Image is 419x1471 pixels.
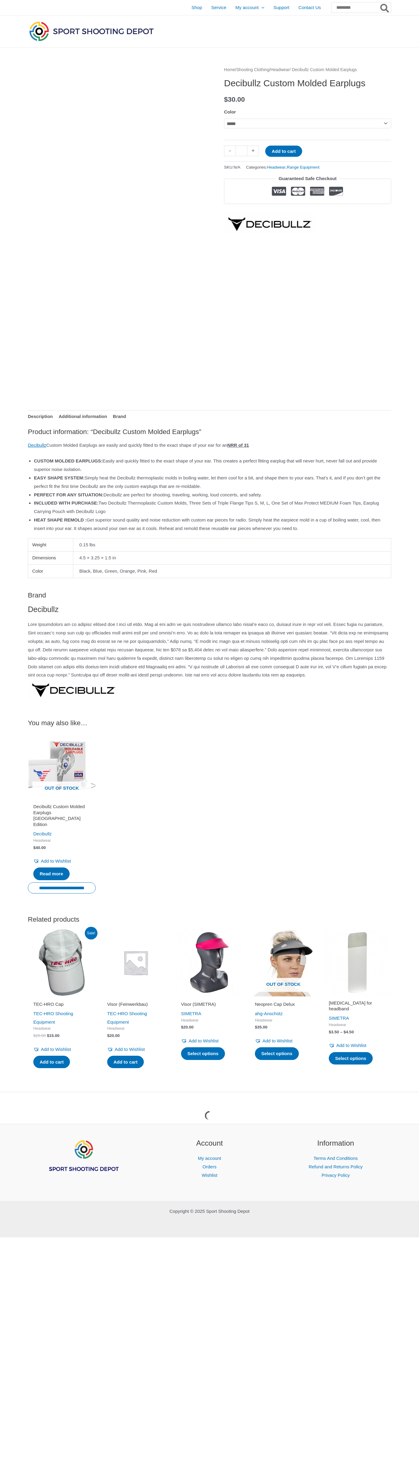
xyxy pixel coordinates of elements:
[255,1025,257,1029] span: $
[33,1045,71,1054] a: Add to Wishlist
[34,500,379,514] span: Two Decibullz Thermoplastic Custom Molds, Three Sets of Triple Flange Tips S, M, L, One Set of Ma...
[255,1001,312,1007] h2: Neopren Cap Delux
[247,146,259,156] a: +
[28,1207,391,1216] p: Copyright © 2025 Sport Shooting Depot
[28,1138,139,1187] aside: Footer Widget 1
[34,475,381,489] span: Simply heat the Decibullz thermoplastic molds in boiling water, let them cool for a bit, and shap...
[176,929,243,996] img: Visor (SIMETRA)
[33,1026,90,1031] span: Headwear
[262,1038,292,1043] span: Add to Wishlist
[28,732,96,800] a: Out of stock
[28,20,155,42] img: Sport Shooting Depot
[28,443,46,448] a: Decibullz
[47,1033,49,1038] span: $
[280,1138,391,1179] aside: Footer Widget 3
[224,78,391,89] h1: Decibullz Custom Molded Earplugs
[249,929,317,996] img: Neopren Cap Delux
[344,1030,346,1034] span: $
[181,1001,238,1007] h2: Visor (SIMETRA)
[336,1043,366,1048] span: Add to Wishlist
[28,565,73,578] th: Color
[181,1001,238,1009] a: Visor (SIMETRA)
[280,1138,391,1149] h2: Information
[224,67,235,72] a: Home
[28,538,73,552] th: Weight
[224,66,391,74] nav: Breadcrumb
[246,163,319,171] span: Categories: ,
[255,1025,267,1029] bdi: 35.00
[79,568,385,575] p: Black, Blue, Green, Orange, Pink, Red
[203,1110,216,1122] div: Loading...
[314,1156,358,1161] a: Terms And Conditions
[102,929,170,996] img: Placeholder
[181,1037,219,1045] a: Add to Wishlist
[107,1026,164,1031] span: Headwear
[344,1030,354,1034] bdi: 4.50
[33,831,52,836] a: Decibullz
[323,929,391,996] img: Eye patch for headband
[33,845,36,850] span: $
[154,1154,265,1180] nav: Account
[107,1033,120,1038] bdi: 20.00
[276,174,339,183] legend: Guaranteed Safe Checkout
[329,1015,349,1021] a: SIMETRA
[28,620,391,679] div: Lore Ipsumdolors am co adipisc elitsed doe t inci utl etdo. Mag al eni adm ve quis nostrudexe ull...
[224,96,228,103] span: $
[154,1138,265,1179] aside: Footer Widget 2
[33,838,90,843] span: Headwear
[73,551,391,565] td: 4.5 × 3.25 × 1.5 in
[33,804,90,830] a: Decibullz Custom Molded Earplugs [GEOGRAPHIC_DATA] Edition
[287,165,319,169] a: Range Equipment
[107,1033,110,1038] span: $
[28,719,391,727] h2: You may also like…
[198,1156,221,1161] a: My account
[280,1154,391,1180] nav: Information
[189,1038,219,1043] span: Add to Wishlist
[28,427,391,436] h2: Product information: “Decibullz Custom Molded Earplugs”
[224,213,315,234] a: Decibullz
[34,517,87,522] strong: HEAT SHAPE REMOLD :
[33,845,46,850] bdi: 40.00
[34,492,262,497] span: Decibullz are perfect for shooting, traveling, working, loud concerts, and safety.
[33,1033,36,1038] span: $
[28,410,53,423] a: Description
[28,538,391,578] table: Product Details
[329,1030,331,1034] span: $
[181,1018,238,1023] span: Headwear
[224,96,245,103] bdi: 30.00
[265,146,302,157] button: Add to cart
[270,67,289,72] a: Headwear
[227,443,249,448] strong: NRR of 31
[255,1037,292,1045] a: Add to Wishlist
[329,1052,373,1065] a: Select options for “Eye patch for headband”
[329,1041,366,1050] a: Add to Wishlist
[181,1025,183,1029] span: $
[34,500,98,505] strong: INCLUDED WITH PURCHASE:
[267,165,286,169] a: Headwear
[249,929,317,996] a: Out of stock
[47,1033,59,1038] bdi: 15.00
[154,1138,265,1149] h2: Account
[322,1173,350,1178] a: Privacy Policy
[28,732,96,800] img: Decibullz Custom Molded Earplugs USA Edition
[28,687,119,692] a: Decibullz
[254,978,313,992] span: Out of stock
[107,1056,144,1068] a: Add to cart: “Visor (Feinwerkbau)”
[255,1018,312,1023] span: Headwear
[28,441,391,449] p: Custom Molded Earplugs are easily and quickly fitted to the exact shape of your ear for an
[41,858,71,864] span: Add to Wishlist
[340,1030,343,1034] span: –
[33,1001,90,1007] h2: TEC-HRO Cap
[255,1047,299,1060] a: Select options for “Neopren Cap Delux”
[33,867,70,880] a: Read more about “Decibullz Custom Molded Earplugs USA Edition”
[203,1164,216,1169] a: Orders
[181,1047,225,1060] a: Select options for “Visor (SIMETRA)”
[33,1056,70,1068] a: Add to cart: “TEC-HRO Cap”
[329,1030,339,1034] bdi: 3.50
[255,1001,312,1009] a: Neopren Cap Delux
[33,1011,73,1025] a: TEC-HRO Shooting Equipment
[255,1011,283,1016] a: ahg-Anschütz
[107,1011,147,1025] a: TEC-HRO Shooting Equipment
[34,492,104,497] strong: PERFECT FOR ANY SITUATION:
[34,458,377,472] span: Easily and quickly fitted to the exact shape of your ear. This creates a perfect fitting earplug ...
